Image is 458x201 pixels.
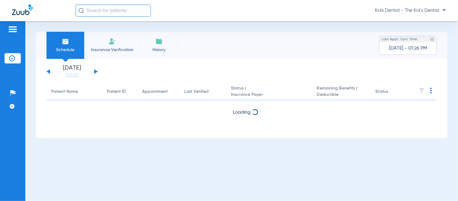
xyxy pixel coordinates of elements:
[89,47,136,53] span: Insurance Verification
[231,92,307,98] span: Insurance Payer
[155,38,163,45] img: History
[51,47,80,53] span: Schedule
[317,92,366,98] span: Deductible
[184,89,221,95] div: Last Verified
[233,110,251,115] span: Loading
[54,65,90,78] li: [DATE]
[226,83,312,100] th: Status |
[51,89,98,95] div: Patient Name
[12,5,33,15] img: Zuub Logo
[375,8,446,14] span: Kids Dentist - The Kid's Dentist
[142,89,175,95] div: Appointment
[145,47,173,53] span: History
[107,89,133,95] div: Patient ID
[312,83,371,100] th: Remaining Benefits |
[107,89,126,95] div: Patient ID
[109,38,116,45] img: Manual Insurance Verification
[419,88,425,94] img: filter.svg
[142,89,168,95] div: Appointment
[184,89,209,95] div: Last Verified
[430,37,434,41] img: last sync help info
[75,5,151,17] input: Search for patients
[51,89,78,95] div: Patient Name
[382,36,418,42] span: Last Appt. Sync Time:
[8,26,18,33] img: hamburger-icon
[371,83,412,100] th: Status
[54,72,90,78] a: [DATE]
[78,8,84,13] img: Search Icon
[62,38,69,45] img: Schedule
[430,88,432,94] img: group-dot-blue.svg
[428,172,458,201] iframe: Chat Widget
[389,45,428,51] span: [DATE] - 01:26 PM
